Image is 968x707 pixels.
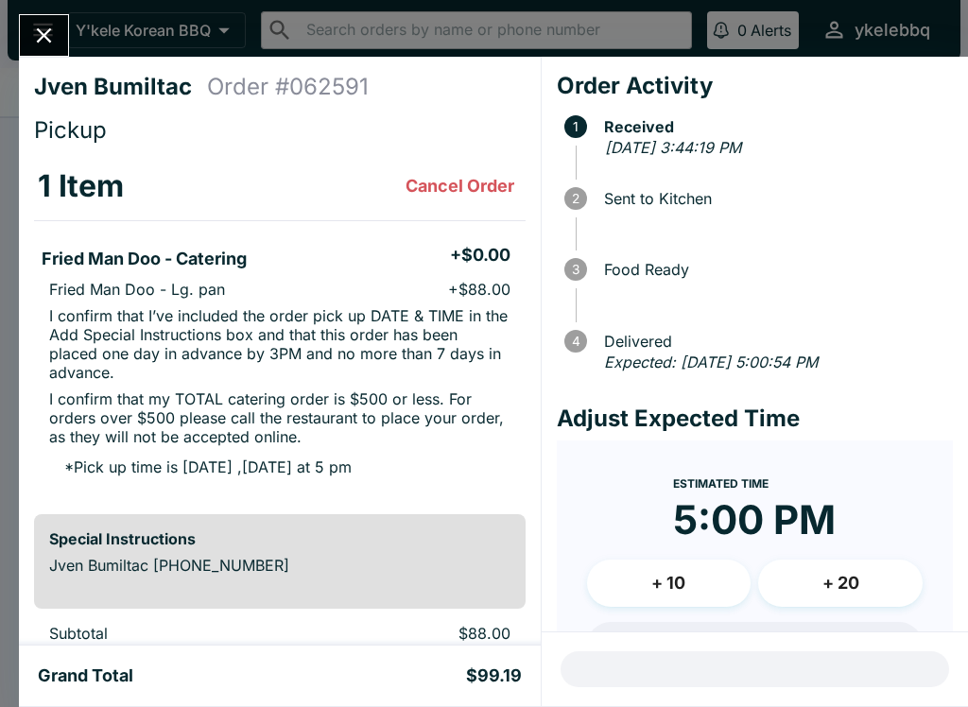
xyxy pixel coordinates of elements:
[604,353,818,371] em: Expected: [DATE] 5:00:54 PM
[605,138,741,157] em: [DATE] 3:44:19 PM
[595,190,953,207] span: Sent to Kitchen
[587,560,752,607] button: + 10
[758,560,923,607] button: + 20
[49,389,510,446] p: I confirm that my TOTAL catering order is $500 or less. For orders over $500 please call the rest...
[557,72,953,100] h4: Order Activity
[595,261,953,278] span: Food Ready
[573,119,579,134] text: 1
[207,73,369,101] h4: Order # 062591
[572,262,579,277] text: 3
[34,152,526,499] table: orders table
[595,118,953,135] span: Received
[38,664,133,687] h5: Grand Total
[34,116,107,144] span: Pickup
[557,405,953,433] h4: Adjust Expected Time
[398,167,522,205] button: Cancel Order
[49,624,294,643] p: Subtotal
[448,280,510,299] p: + $88.00
[49,457,352,476] p: * Pick up time is [DATE] ,[DATE] at 5 pm
[38,167,124,205] h3: 1 Item
[571,334,579,349] text: 4
[49,556,510,575] p: Jven Bumiltac [PHONE_NUMBER]
[450,244,510,267] h5: + $0.00
[42,248,247,270] h5: Fried Man Doo - Catering
[673,476,769,491] span: Estimated Time
[20,15,68,56] button: Close
[595,333,953,350] span: Delivered
[673,495,836,544] time: 5:00 PM
[324,624,510,643] p: $88.00
[49,306,510,382] p: I confirm that I’ve included the order pick up DATE & TIME in the Add Special Instructions box an...
[49,280,225,299] p: Fried Man Doo - Lg. pan
[49,529,510,548] h6: Special Instructions
[572,191,579,206] text: 2
[466,664,522,687] h5: $99.19
[34,73,207,101] h4: Jven Bumiltac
